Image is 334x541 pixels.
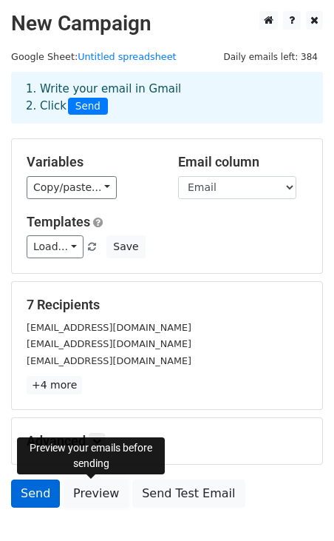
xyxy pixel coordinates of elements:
[132,480,245,508] a: Send Test Email
[27,154,156,170] h5: Variables
[178,154,307,170] h5: Email column
[218,49,323,65] span: Daily emails left: 384
[27,338,191,349] small: [EMAIL_ADDRESS][DOMAIN_NAME]
[260,470,334,541] iframe: Chat Widget
[27,322,191,333] small: [EMAIL_ADDRESS][DOMAIN_NAME]
[15,81,319,115] div: 1. Write your email in Gmail 2. Click
[11,480,60,508] a: Send
[27,433,307,449] h5: Advanced
[27,235,83,258] a: Load...
[27,355,191,366] small: [EMAIL_ADDRESS][DOMAIN_NAME]
[11,11,323,36] h2: New Campaign
[11,51,177,62] small: Google Sheet:
[27,376,82,394] a: +4 more
[68,98,108,115] span: Send
[27,297,307,313] h5: 7 Recipients
[78,51,176,62] a: Untitled spreadsheet
[27,214,90,229] a: Templates
[106,235,145,258] button: Save
[218,51,323,62] a: Daily emails left: 384
[27,176,117,199] a: Copy/paste...
[64,480,129,508] a: Preview
[17,437,165,474] div: Preview your emails before sending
